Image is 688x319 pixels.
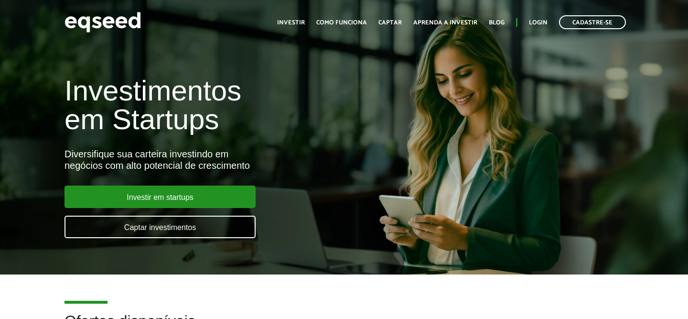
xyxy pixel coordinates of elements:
[277,20,305,26] a: Investir
[316,20,367,26] a: Como funciona
[489,20,505,26] a: Blog
[529,20,548,26] a: Login
[413,20,477,26] a: Aprenda a investir
[64,77,394,134] h1: Investimentos em Startups
[64,10,141,35] img: EqSeed
[64,186,256,208] a: Investir em startups
[64,148,394,171] div: Diversifique sua carteira investindo em negócios com alto potencial de crescimento
[64,216,256,238] a: Captar investimentos
[559,15,626,29] a: Cadastre-se
[378,20,402,26] a: Captar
